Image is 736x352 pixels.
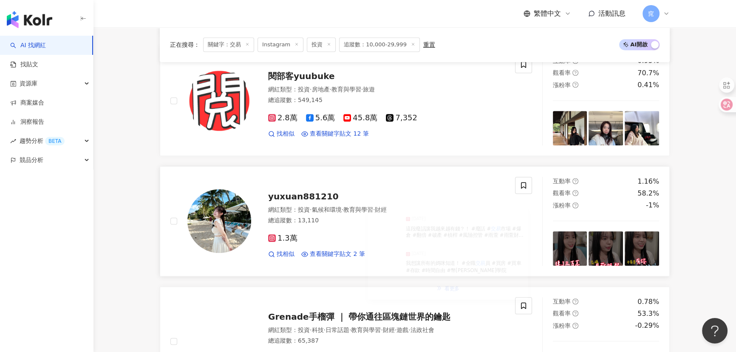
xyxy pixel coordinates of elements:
div: -0.29% [635,321,659,330]
a: 商案媒合 [10,99,44,107]
span: question-circle [572,178,578,184]
div: 總追蹤數 ： 65,387 [268,337,505,345]
span: · [323,326,325,333]
span: · [408,326,410,333]
span: · [349,326,351,333]
img: post-image [553,231,587,266]
span: 2.8萬 [268,114,297,122]
span: 活動訊息 [598,9,626,17]
span: 觀看率 [553,69,571,76]
span: 互動率 [553,298,571,305]
span: 氣候和環境 [311,206,341,213]
div: 網紅類型 ： [268,206,505,214]
div: 網紅類型 ： [268,326,505,335]
span: 競品分析 [20,150,43,170]
img: post-image [625,111,659,145]
span: 互動率 [553,57,571,64]
span: 房地產 [311,86,329,93]
span: 觀看率 [553,190,571,196]
span: · [373,206,375,213]
span: 教育與學習 [331,86,361,93]
iframe: Help Scout Beacon - Open [702,318,728,343]
span: · [310,86,311,93]
a: 查看關鍵字貼文 2 筆 [301,250,365,258]
span: 1.3萬 [268,234,297,243]
span: 查看關鍵字貼文 2 筆 [310,250,365,258]
div: 58.2% [637,189,659,198]
span: 關鍵字：交易 [203,37,254,52]
div: 總追蹤數 ： 13,110 [268,216,505,225]
span: · [361,86,363,93]
span: question-circle [572,190,578,196]
span: 漲粉率 [553,322,571,329]
div: 重置 [423,41,435,48]
span: 7,352 [386,114,417,122]
span: 追蹤數：10,000-29,999 [339,37,420,52]
span: 繁體中文 [534,9,561,18]
div: -1% [646,201,659,210]
span: · [310,326,311,333]
span: 旅遊 [363,86,375,93]
span: 財經 [375,206,387,213]
a: searchAI 找網紅 [10,41,46,50]
span: question-circle [572,298,578,304]
span: 趨勢分析 [20,131,65,150]
span: Instagram [258,37,303,52]
span: · [395,326,396,333]
span: 教育與學習 [343,206,373,213]
div: 0.78% [637,297,659,307]
div: BETA [45,137,65,145]
span: 資源庫 [20,74,37,93]
span: 45.8萬 [343,114,377,122]
span: question-circle [572,202,578,208]
div: 網紅類型 ： [268,85,505,94]
span: 投資 [298,206,310,213]
span: · [341,206,343,213]
img: post-image [625,231,659,266]
span: question-circle [572,70,578,76]
span: 窕 [648,9,654,18]
span: 漲粉率 [553,202,571,209]
span: question-circle [572,82,578,88]
img: post-image [589,111,623,145]
a: 洞察報告 [10,118,44,126]
span: 遊戲 [396,326,408,333]
img: KOL Avatar [187,69,251,133]
span: · [329,86,331,93]
img: post-image [553,111,587,145]
div: 1.16% [637,177,659,186]
span: 法政社會 [410,326,434,333]
span: 漲粉率 [553,82,571,88]
span: 5.6萬 [306,114,335,122]
span: · [381,326,382,333]
img: post-image [589,231,623,266]
a: 查看關鍵字貼文 12 筆 [301,130,369,138]
a: 找相似 [268,130,294,138]
span: 教育與學習 [351,326,381,333]
span: yuxuan881210 [268,191,339,202]
div: 總追蹤數 ： 549,145 [268,96,505,105]
img: KOL Avatar [187,189,251,253]
span: 互動率 [553,178,571,185]
span: 科技 [311,326,323,333]
span: 財經 [383,326,395,333]
span: 查看關鍵字貼文 12 筆 [310,130,369,138]
span: · [310,206,311,213]
div: 53.3% [637,309,659,318]
a: KOL Avatar閱部客yuubuke網紅類型：投資·房地產·教育與學習·旅遊總追蹤數：549,1452.8萬5.6萬45.8萬7,352找相似查看關鍵字貼文 12 筆互動率question-... [160,45,670,156]
span: 投資 [307,37,336,52]
a: 找貼文 [10,60,38,69]
span: question-circle [572,310,578,316]
span: question-circle [572,323,578,329]
img: logo [7,11,52,28]
span: rise [10,138,16,144]
div: 0.41% [637,80,659,90]
a: 找相似 [268,250,294,258]
span: 日常話題 [326,326,349,333]
span: 找相似 [277,130,294,138]
span: 正在搜尋 ： [170,41,200,48]
span: Grenade手榴彈 ｜ 帶你通往區塊鏈世界的鑰匙 [268,312,450,322]
div: 70.7% [637,68,659,78]
span: 找相似 [277,250,294,258]
a: KOL Avataryuxuan881210網紅類型：投資·氣候和環境·教育與學習·財經總追蹤數：13,1101.3萬找相似查看關鍵字貼文 2 筆互動率question-circle1.16%觀... [160,166,670,276]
